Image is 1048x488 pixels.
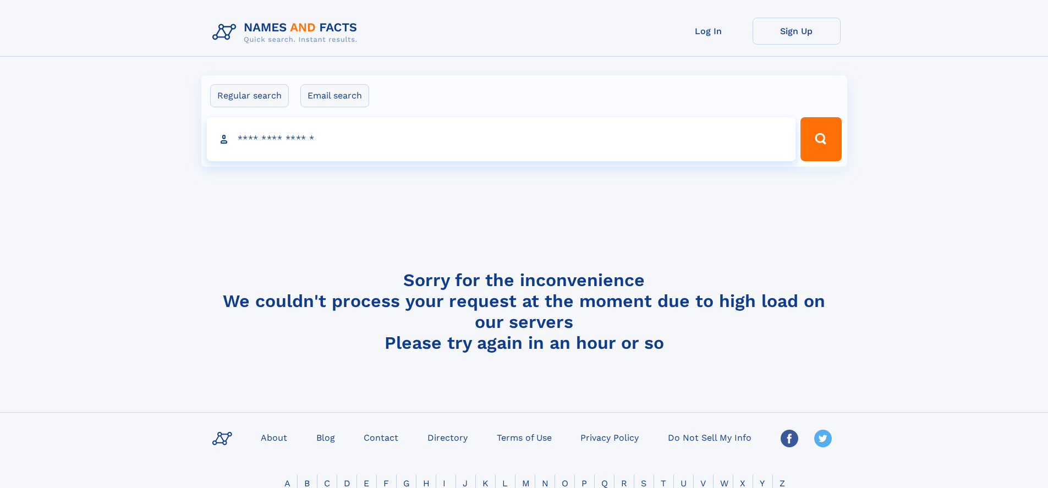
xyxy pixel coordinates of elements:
label: Regular search [210,84,289,107]
label: Email search [300,84,369,107]
a: Log In [665,18,753,45]
a: Terms of Use [492,429,556,445]
img: Logo Names and Facts [208,18,366,47]
img: Twitter [814,430,832,447]
a: Contact [359,429,403,445]
input: search input [207,117,796,161]
a: Blog [312,429,339,445]
a: Directory [423,429,472,445]
a: About [256,429,292,445]
button: Search Button [800,117,841,161]
a: Privacy Policy [576,429,643,445]
a: Do Not Sell My Info [663,429,756,445]
a: Sign Up [753,18,841,45]
img: Facebook [781,430,798,447]
h4: Sorry for the inconvenience We couldn't process your request at the moment due to high load on ou... [208,270,841,353]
